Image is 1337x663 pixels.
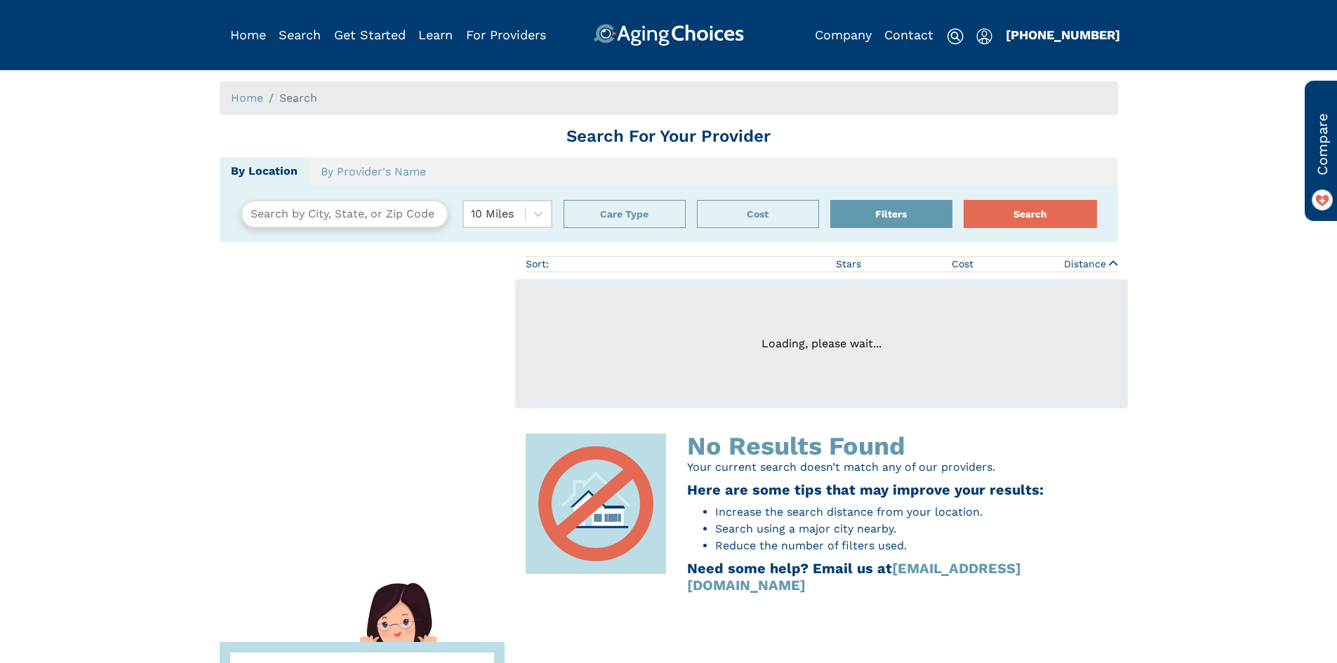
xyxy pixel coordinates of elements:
[360,583,437,659] img: hello-there-lady.svg
[279,27,321,42] a: Search
[1064,257,1106,272] span: Distance
[466,27,546,42] a: For Providers
[715,521,1117,537] li: Search using a major city nearby.
[687,459,1117,476] p: Your current search doesn’t match any of our providers.
[241,200,448,228] input: Search by City, State, or Zip Code
[697,200,819,228] button: Cost
[231,91,263,105] a: Home
[526,257,549,272] div: Sort:
[230,27,266,42] a: Home
[1312,113,1333,175] span: Compare
[334,27,406,42] a: Get Started
[697,200,819,228] div: Popover trigger
[279,91,317,105] span: Search
[220,81,1118,115] nav: breadcrumb
[309,157,438,187] a: By Provider's Name
[836,257,861,272] span: Stars
[952,257,973,272] span: Cost
[687,481,1117,498] h3: Here are some tips that may improve your results:
[687,560,1021,594] a: [EMAIL_ADDRESS][DOMAIN_NAME]
[964,200,1097,228] button: Search
[687,560,1117,594] h3: Need some help? Email us at
[687,434,1117,459] div: No Results Found
[830,200,952,228] button: Filters
[279,24,321,46] div: Popover trigger
[564,200,686,228] div: Popover trigger
[884,27,933,42] a: Contact
[976,28,992,45] img: user-icon.svg
[830,200,952,228] div: Popover trigger
[564,200,686,228] button: Care Type
[815,27,872,42] a: Company
[715,537,1117,554] li: Reduce the number of filters used.
[220,157,309,186] a: By Location
[715,504,1117,521] li: Increase the search distance from your location.
[418,27,453,42] a: Learn
[1006,27,1120,42] a: [PHONE_NUMBER]
[947,28,964,45] img: search-icon.svg
[593,24,743,46] img: AgingChoices
[220,126,1118,147] h1: Search For Your Provider
[1312,189,1333,210] img: favorite_on.png
[976,24,992,46] div: Popover trigger
[515,279,1128,408] div: Loading, please wait...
